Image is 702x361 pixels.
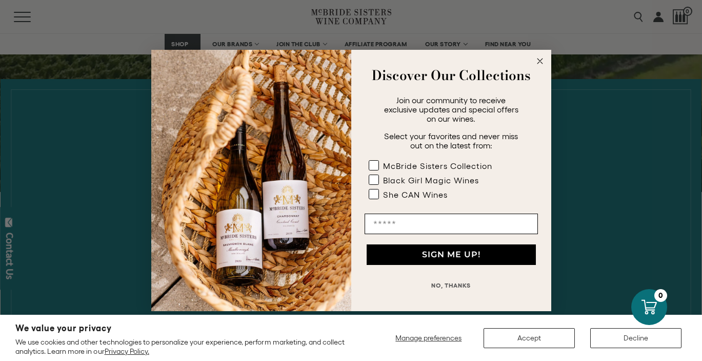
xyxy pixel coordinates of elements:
[365,275,538,296] button: NO, THANKS
[654,289,667,302] div: 0
[367,244,536,265] button: SIGN ME UP!
[389,328,468,348] button: Manage preferences
[105,347,149,355] a: Privacy Policy.
[372,65,531,85] strong: Discover Our Collections
[384,96,518,123] span: Join our community to receive exclusive updates and special offers on our wines.
[534,55,546,67] button: Close dialog
[383,161,492,170] div: McBride Sisters Collection
[484,328,575,348] button: Accept
[365,214,538,234] input: Email
[151,50,351,311] img: 42653730-7e35-4af7-a99d-12bf478283cf.jpeg
[15,324,356,333] h2: We value your privacy
[395,334,462,342] span: Manage preferences
[384,131,518,150] span: Select your favorites and never miss out on the latest from:
[15,337,356,356] p: We use cookies and other technologies to personalize your experience, perform marketing, and coll...
[383,190,448,199] div: She CAN Wines
[383,176,479,185] div: Black Girl Magic Wines
[590,328,681,348] button: Decline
